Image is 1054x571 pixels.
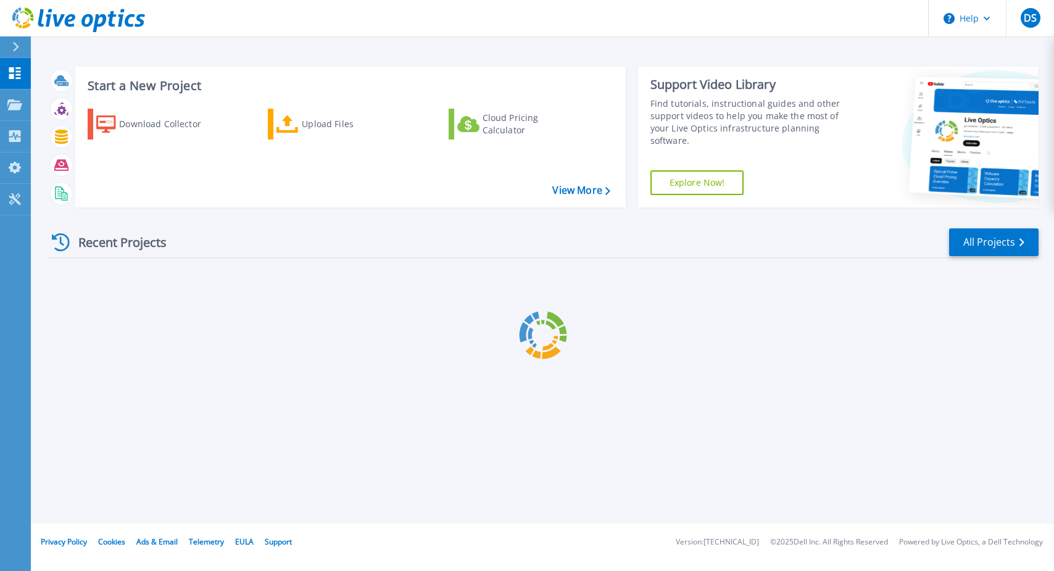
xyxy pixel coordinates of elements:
div: Upload Files [302,112,400,136]
a: Telemetry [189,536,224,547]
a: View More [552,185,610,196]
a: All Projects [949,228,1039,256]
div: Cloud Pricing Calculator [483,112,581,136]
h3: Start a New Project [88,79,610,93]
a: Cookies [98,536,125,547]
a: EULA [235,536,254,547]
div: Download Collector [119,112,218,136]
span: DS [1024,13,1037,23]
li: Powered by Live Optics, a Dell Technology [899,538,1043,546]
a: Explore Now! [650,170,744,195]
div: Recent Projects [48,227,183,257]
a: Upload Files [268,109,405,140]
li: Version: [TECHNICAL_ID] [676,538,759,546]
a: Support [265,536,292,547]
div: Support Video Library [650,77,853,93]
li: © 2025 Dell Inc. All Rights Reserved [770,538,888,546]
div: Find tutorials, instructional guides and other support videos to help you make the most of your L... [650,98,853,147]
a: Download Collector [88,109,225,140]
a: Ads & Email [136,536,178,547]
a: Privacy Policy [41,536,87,547]
a: Cloud Pricing Calculator [449,109,586,140]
